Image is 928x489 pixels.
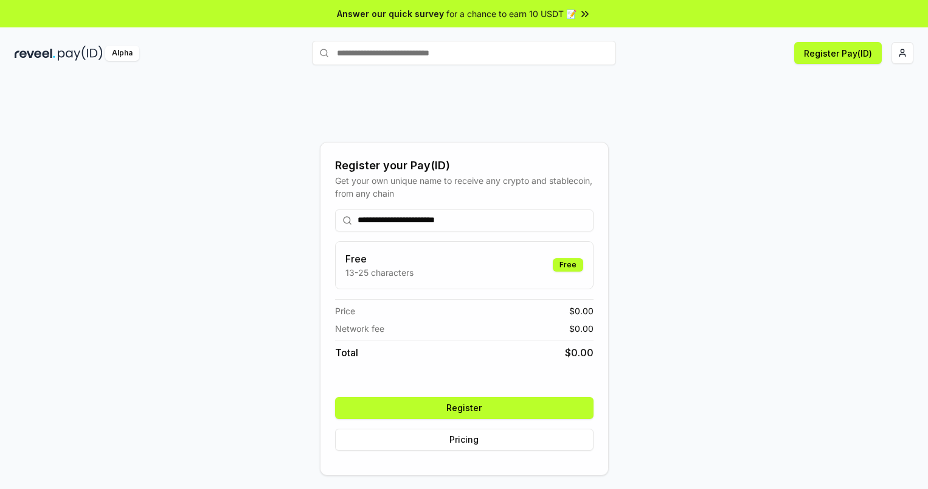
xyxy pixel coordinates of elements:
[335,157,594,174] div: Register your Pay(ID)
[15,46,55,61] img: reveel_dark
[553,258,583,272] div: Free
[335,304,355,317] span: Price
[345,266,414,279] p: 13-25 characters
[335,322,384,335] span: Network fee
[569,304,594,317] span: $ 0.00
[446,7,577,20] span: for a chance to earn 10 USDT 📝
[337,7,444,20] span: Answer our quick survey
[335,174,594,200] div: Get your own unique name to receive any crypto and stablecoin, from any chain
[569,322,594,335] span: $ 0.00
[58,46,103,61] img: pay_id
[335,397,594,419] button: Register
[335,429,594,451] button: Pricing
[565,345,594,360] span: $ 0.00
[105,46,139,61] div: Alpha
[345,252,414,266] h3: Free
[794,42,882,64] button: Register Pay(ID)
[335,345,358,360] span: Total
